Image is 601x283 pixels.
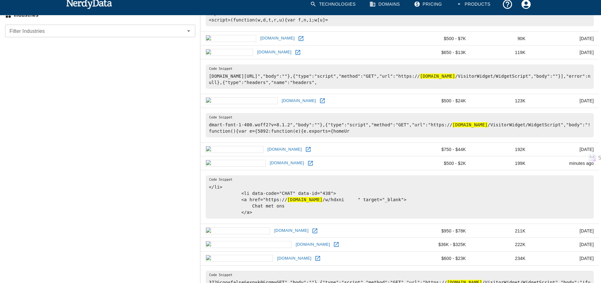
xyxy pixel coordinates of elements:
[471,224,531,238] td: 211K
[408,224,471,238] td: $950 - $78K
[206,255,273,262] img: saturnbarter.com icon
[569,238,593,262] iframe: Drift Widget Chat Controller
[420,74,455,79] hl: [DOMAIN_NAME]
[408,45,471,59] td: $650 - $13K
[273,226,310,236] a: [DOMAIN_NAME]
[531,32,599,45] td: [DATE]
[259,33,296,43] a: [DOMAIN_NAME]
[531,142,599,156] td: [DATE]
[408,32,471,45] td: $500 - $7K
[408,94,471,108] td: $500 - $24K
[313,254,322,263] a: Open saturnbarter.com in new window
[206,97,278,104] img: veritysystems.com icon
[452,122,488,127] hl: [DOMAIN_NAME]
[471,32,531,45] td: 90K
[408,238,471,252] td: $36K - $325K
[531,238,599,252] td: [DATE]
[206,146,263,153] img: tagstand.com icon
[206,241,292,248] img: localmediasolutions.net icon
[306,159,315,168] a: Open styleintravel.nl in new window
[408,251,471,265] td: $600 - $23K
[408,142,471,156] td: $750 - $44K
[184,27,193,35] button: Open
[471,142,531,156] td: 192K
[471,94,531,108] td: 123K
[471,45,531,59] td: 119K
[256,47,293,57] a: [DOMAIN_NAME]
[206,64,594,89] pre: [DOMAIN_NAME][URL]","body":""},{"type":"script","method":"GET","url":"https:// /VisitorWidget/Wid...
[206,160,266,167] img: styleintravel.nl icon
[266,145,303,154] a: [DOMAIN_NAME]
[268,158,306,168] a: [DOMAIN_NAME]
[206,175,594,219] pre: </li> <li data-code="CHAT" data-id="438"> <a href="https:// /w/hdxni " target="_blank"> Chat met ...
[318,96,327,105] a: Open veritysystems.com in new window
[280,96,318,106] a: [DOMAIN_NAME]
[296,34,306,43] a: Open saffire.com in new window
[531,94,599,108] td: [DATE]
[294,240,332,250] a: [DOMAIN_NAME]
[531,156,599,170] td: minutes ago
[206,113,594,137] pre: dmart-font-1-400.woff2?v=8.1.2","body":""},{"type":"script","method":"GET","url":"https:// /Visit...
[310,226,320,236] a: Open sunny1015.com in new window
[287,197,323,202] hl: [DOMAIN_NAME]
[206,35,256,42] img: saffire.com icon
[531,45,599,59] td: [DATE]
[471,156,531,170] td: 199K
[206,49,253,56] img: ocbsa.org icon
[471,238,531,252] td: 222K
[531,224,599,238] td: [DATE]
[408,156,471,170] td: $500 - $2K
[293,48,303,57] a: Open ocbsa.org in new window
[332,240,341,249] a: Open localmediasolutions.net in new window
[531,251,599,265] td: [DATE]
[471,251,531,265] td: 234K
[275,254,313,263] a: [DOMAIN_NAME]
[206,227,270,234] img: sunny1015.com icon
[303,145,313,154] a: Open tagstand.com in new window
